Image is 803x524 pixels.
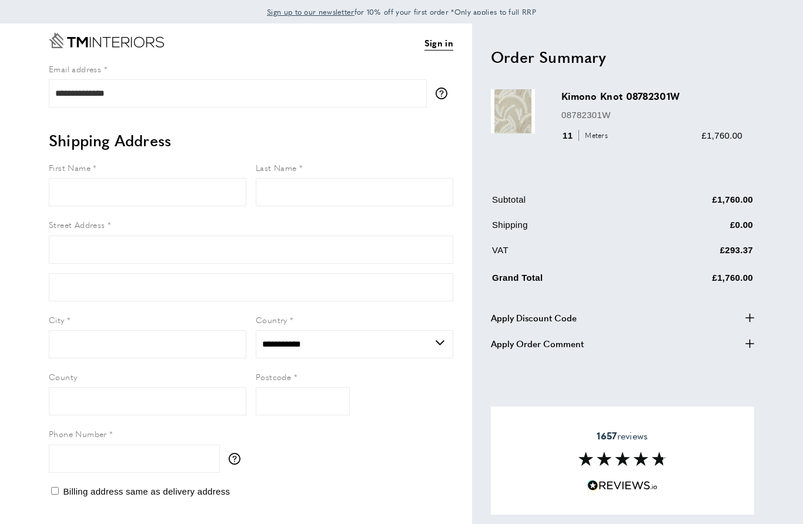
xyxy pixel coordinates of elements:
span: First Name [49,162,91,173]
span: Street Address [49,219,105,230]
span: Country [256,314,287,325]
span: Apply Order Comment [491,337,584,351]
p: 08782301W [561,108,742,122]
strong: 1657 [597,429,617,442]
span: County [49,371,77,382]
td: Shipping [492,218,636,241]
h3: Kimono Knot 08782301W [561,89,742,103]
img: Reviews.io 5 stars [587,480,658,491]
a: Sign up to our newsletter [267,6,354,18]
img: Kimono Knot 08782301W [491,89,535,133]
td: £1,760.00 [637,193,753,216]
span: Meters [578,130,611,141]
span: Last Name [256,162,297,173]
button: More information [436,88,453,99]
td: £0.00 [637,218,753,241]
a: Sign in [424,36,453,51]
td: Grand Total [492,268,636,294]
img: Reviews section [578,452,667,466]
span: Postcode [256,371,291,382]
div: 11 [561,129,612,143]
h2: Shipping Address [49,130,453,151]
h2: Order Summary [491,46,754,68]
span: Phone Number [49,428,107,439]
td: £293.37 [637,243,753,266]
button: More information [229,453,246,465]
span: Email address [49,63,101,75]
span: Sign up to our newsletter [267,6,354,17]
span: reviews [597,430,648,442]
span: City [49,314,65,325]
span: £1,760.00 [702,130,742,140]
td: Subtotal [492,193,636,216]
span: Apply Discount Code [491,311,577,325]
a: Go to Home page [49,33,164,48]
td: VAT [492,243,636,266]
span: for 10% off your first order *Only applies to full RRP [267,6,536,17]
input: Billing address same as delivery address [51,487,59,495]
td: £1,760.00 [637,268,753,294]
span: Billing address same as delivery address [63,486,230,496]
